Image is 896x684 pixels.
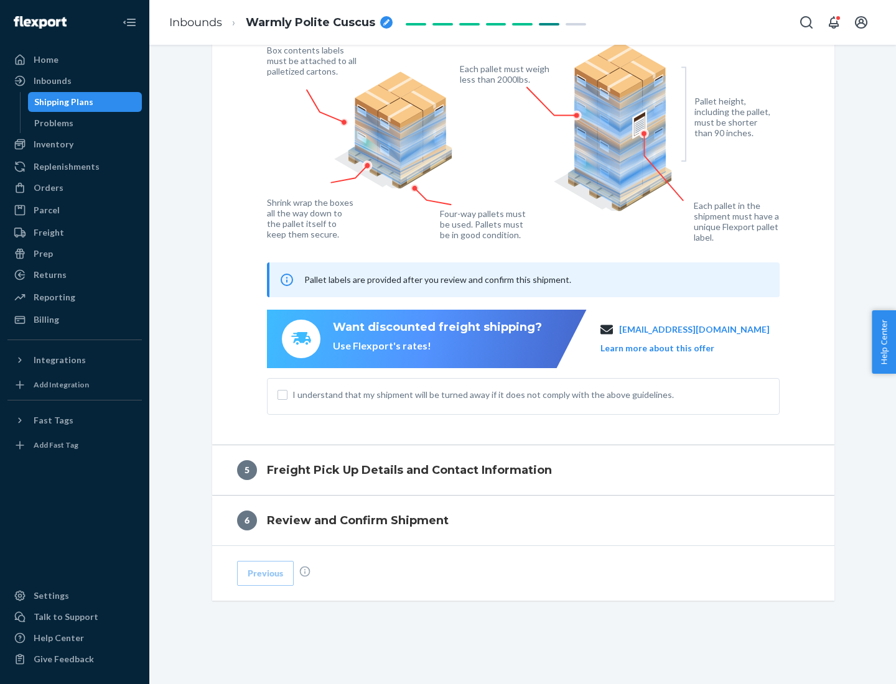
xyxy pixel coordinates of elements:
div: 5 [237,460,257,480]
h4: Freight Pick Up Details and Contact Information [267,462,552,478]
a: Shipping Plans [28,92,142,112]
button: Open notifications [821,10,846,35]
h4: Review and Confirm Shipment [267,512,449,529]
a: Orders [7,178,142,198]
a: Freight [7,223,142,243]
div: Billing [34,313,59,326]
figcaption: Box contents labels must be attached to all palletized cartons. [267,45,360,76]
a: Replenishments [7,157,142,177]
a: Problems [28,113,142,133]
a: Billing [7,310,142,330]
figcaption: Each pallet must weigh less than 2000lbs. [460,63,553,85]
div: Help Center [34,632,84,644]
div: Orders [34,182,63,194]
a: Reporting [7,287,142,307]
div: Fast Tags [34,414,73,427]
a: Add Integration [7,375,142,395]
input: I understand that my shipment will be turned away if it does not comply with the above guidelines. [278,390,287,400]
span: Pallet labels are provided after you review and confirm this shipment. [304,274,571,285]
button: 5Freight Pick Up Details and Contact Information [212,445,834,495]
button: Help Center [872,310,896,374]
div: Talk to Support [34,611,98,623]
figcaption: Each pallet in the shipment must have a unique Flexport pallet label. [694,200,788,243]
button: Previous [237,561,294,586]
a: Prep [7,244,142,264]
span: Warmly Polite Cuscus [246,15,375,31]
button: Fast Tags [7,410,142,430]
div: Want discounted freight shipping? [333,320,542,336]
a: Inventory [7,134,142,154]
button: Open Search Box [794,10,819,35]
div: Give Feedback [34,653,94,665]
figcaption: Shrink wrap the boxes all the way down to the pallet itself to keep them secure. [267,197,356,239]
button: Learn more about this offer [600,342,714,354]
div: Integrations [34,354,86,366]
div: Parcel [34,204,60,216]
a: Help Center [7,628,142,648]
div: Replenishments [34,160,100,173]
div: Freight [34,226,64,239]
ol: breadcrumbs [159,4,403,41]
figcaption: Pallet height, including the pallet, must be shorter than 90 inches. [694,96,776,138]
a: [EMAIL_ADDRESS][DOMAIN_NAME] [619,323,770,336]
a: Inbounds [169,16,222,29]
div: Prep [34,247,53,260]
div: Home [34,53,58,66]
a: Home [7,50,142,70]
button: Open account menu [849,10,874,35]
button: Close Navigation [117,10,142,35]
div: Settings [34,589,69,602]
a: Settings [7,586,142,606]
a: Returns [7,265,142,285]
div: Add Fast Tag [34,440,78,450]
div: 6 [237,511,257,530]
div: Use Flexport's rates! [333,339,542,353]
button: Integrations [7,350,142,370]
div: Reporting [34,291,75,303]
div: Problems [34,117,73,129]
img: Flexport logo [14,16,67,29]
a: Add Fast Tag [7,435,142,455]
a: Talk to Support [7,607,142,627]
div: Add Integration [34,379,89,390]
button: Give Feedback [7,649,142,669]
figcaption: Four-way pallets must be used. Pallets must be in good condition. [440,208,526,240]
div: Shipping Plans [34,96,93,108]
button: 6Review and Confirm Shipment [212,496,834,545]
a: Parcel [7,200,142,220]
div: Returns [34,269,67,281]
div: Inbounds [34,75,72,87]
div: Inventory [34,138,73,150]
span: I understand that my shipment will be turned away if it does not comply with the above guidelines. [292,389,769,401]
a: Inbounds [7,71,142,91]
